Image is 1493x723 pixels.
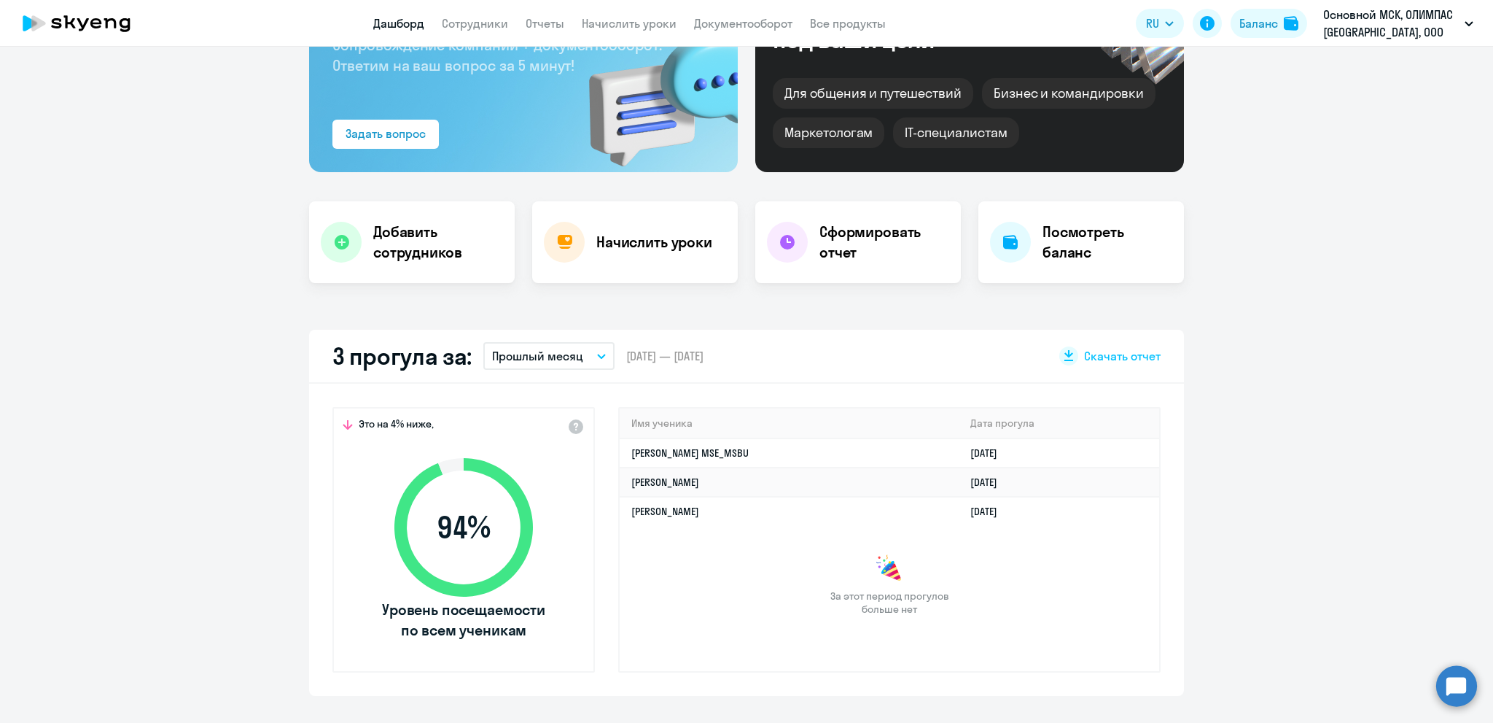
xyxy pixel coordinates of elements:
a: [DATE] [970,505,1009,518]
span: [DATE] — [DATE] [626,348,703,364]
span: Скачать отчет [1084,348,1161,364]
span: RU [1146,15,1159,32]
button: Основной МСК, ОЛИМПАС [GEOGRAPHIC_DATA], ООО [1316,6,1481,41]
div: Маркетологам [773,117,884,148]
img: congrats [875,554,904,584]
th: Дата прогула [959,409,1159,438]
div: Баланс [1239,15,1278,32]
span: Уровень посещаемости по всем ученикам [380,600,547,641]
button: Задать вопрос [332,120,439,149]
a: Дашборд [373,16,424,31]
h4: Посмотреть баланс [1042,222,1172,263]
a: Сотрудники [442,16,508,31]
a: [DATE] [970,446,1009,460]
div: Для общения и путешествий [773,78,973,109]
span: 94 % [380,510,547,545]
h4: Сформировать отчет [819,222,949,263]
h4: Начислить уроки [596,232,712,252]
button: Балансbalance [1231,9,1307,38]
img: bg-img [568,8,738,172]
a: Начислить уроки [582,16,677,31]
p: Основной МСК, ОЛИМПАС [GEOGRAPHIC_DATA], ООО [1323,6,1459,41]
div: Бизнес и командировки [982,78,1155,109]
div: Курсы английского под ваши цели [773,2,1022,52]
div: Задать вопрос [346,125,426,142]
th: Имя ученика [620,409,959,438]
a: [PERSON_NAME] [631,505,699,518]
span: Это на 4% ниже, [359,417,434,435]
h2: 3 прогула за: [332,341,472,371]
img: balance [1284,16,1298,31]
a: [PERSON_NAME] MSE_MSBU [631,446,749,460]
a: [DATE] [970,476,1009,489]
a: [PERSON_NAME] [631,476,699,489]
span: За этот период прогулов больше нет [828,589,951,616]
p: Прошлый месяц [492,347,583,365]
button: Прошлый месяц [483,342,615,370]
a: Все продукты [810,16,886,31]
a: Документооборот [694,16,792,31]
button: RU [1136,9,1184,38]
div: IT-специалистам [893,117,1018,148]
a: Отчеты [526,16,564,31]
h4: Добавить сотрудников [373,222,503,263]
